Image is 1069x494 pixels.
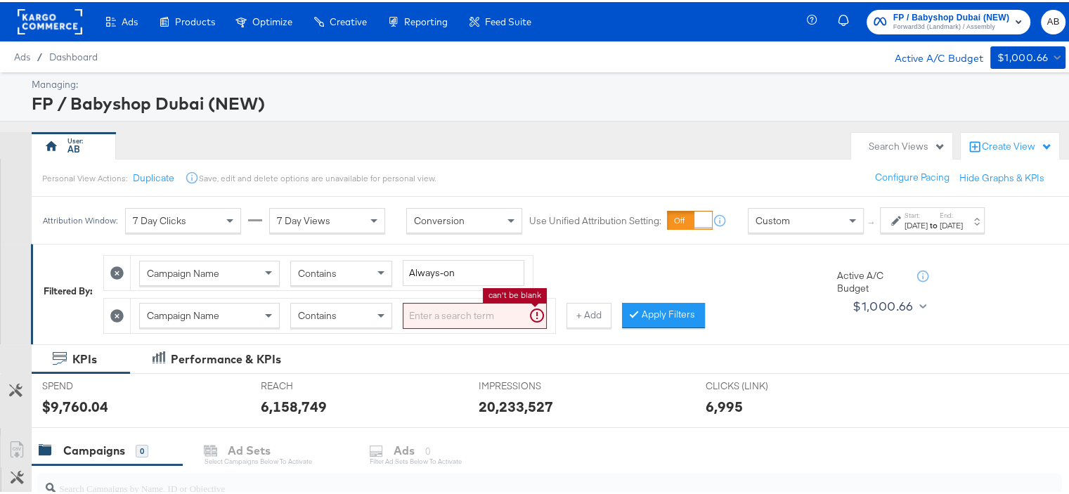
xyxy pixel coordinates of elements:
div: Personal View Actions: [42,171,127,182]
div: [DATE] [905,218,928,229]
button: $1,000.66 [990,44,1065,67]
div: AB [67,141,80,154]
span: Campaign Name [147,265,219,278]
span: REACH [261,377,366,391]
span: IMPRESSIONS [479,377,584,391]
input: Enter a search term [403,301,547,327]
button: Duplicate [133,169,174,183]
label: End: [940,209,963,218]
span: Contains [298,265,337,278]
strong: to [928,218,940,228]
div: Save, edit and delete options are unavailable for personal view. [199,171,436,182]
span: Products [175,14,215,25]
div: Performance & KPIs [171,349,281,365]
div: 20,233,527 [479,394,553,415]
span: FP / Babyshop Dubai (NEW) [893,8,1009,23]
input: Search Campaigns by Name, ID or Objective [56,467,970,494]
div: Managing: [32,76,1062,89]
button: + Add [566,301,611,326]
div: $1,000.66 [997,47,1049,65]
div: Active A/C Budget [880,44,983,65]
span: Conversion [414,212,465,225]
span: Custom [756,212,790,225]
label: Use Unified Attribution Setting: [529,212,661,226]
div: 0 [136,443,148,455]
input: Enter a search term [403,258,524,284]
div: [DATE] [940,218,963,229]
span: SPEND [42,377,148,391]
div: $9,760.04 [42,394,108,415]
li: can't be blank [488,287,541,299]
span: CLICKS (LINK) [706,377,811,391]
span: 7 Day Views [277,212,330,225]
span: Ads [122,14,138,25]
span: Optimize [252,14,292,25]
div: Search Views [869,138,945,151]
span: 7 Day Clicks [133,212,186,225]
a: Dashboard [49,49,98,60]
span: Contains [298,307,337,320]
span: Ads [14,49,30,60]
button: Configure Pacing [865,163,959,188]
div: Filtered By: [44,282,93,296]
div: Campaigns [63,441,125,457]
button: FP / Babyshop Dubai (NEW)Forward3d (Landmark) / Assembly [867,8,1030,32]
span: Forward3d (Landmark) / Assembly [893,20,1009,31]
button: Hide Graphs & KPIs [959,169,1044,183]
div: Active A/C Budget [837,267,914,293]
div: 6,995 [706,394,743,415]
div: KPIs [72,349,97,365]
button: $1,000.66 [847,293,929,316]
label: Start: [905,209,928,218]
div: 6,158,749 [261,394,327,415]
button: AB [1041,8,1065,32]
div: $1,000.66 [853,294,914,315]
div: Attribution Window: [42,214,118,223]
span: Feed Suite [485,14,531,25]
div: FP / Babyshop Dubai (NEW) [32,89,1062,113]
span: / [30,49,49,60]
div: Create View [982,138,1052,152]
span: Reporting [404,14,448,25]
span: ↑ [865,219,879,223]
span: Creative [330,14,367,25]
button: Apply Filters [622,301,705,326]
span: AB [1047,12,1060,28]
span: Campaign Name [147,307,219,320]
